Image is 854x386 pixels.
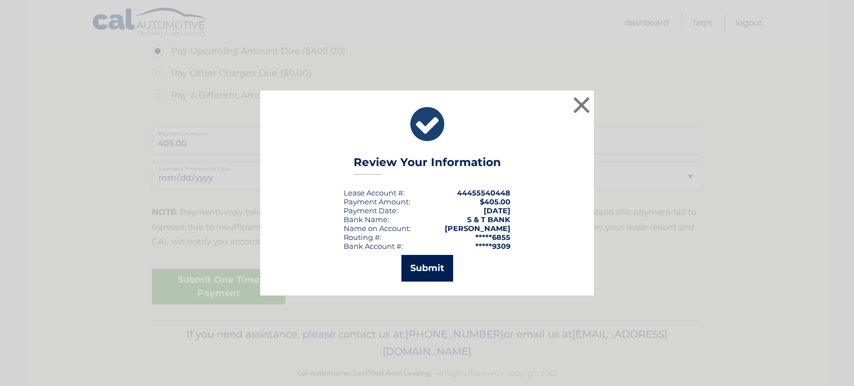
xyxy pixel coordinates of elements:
[570,94,593,116] button: ×
[467,215,510,224] strong: S & T BANK
[344,242,403,250] div: Bank Account #:
[445,224,510,233] strong: [PERSON_NAME]
[344,215,389,224] div: Bank Name:
[457,188,510,197] strong: 44455540448
[344,224,411,233] div: Name on Account:
[354,156,501,175] h3: Review Your Information
[401,255,453,282] button: Submit
[344,188,405,197] div: Lease Account #:
[480,197,510,206] span: $405.00
[344,233,381,242] div: Routing #:
[344,206,398,215] div: :
[484,206,510,215] span: [DATE]
[344,206,396,215] span: Payment Date
[344,197,410,206] div: Payment Amount:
